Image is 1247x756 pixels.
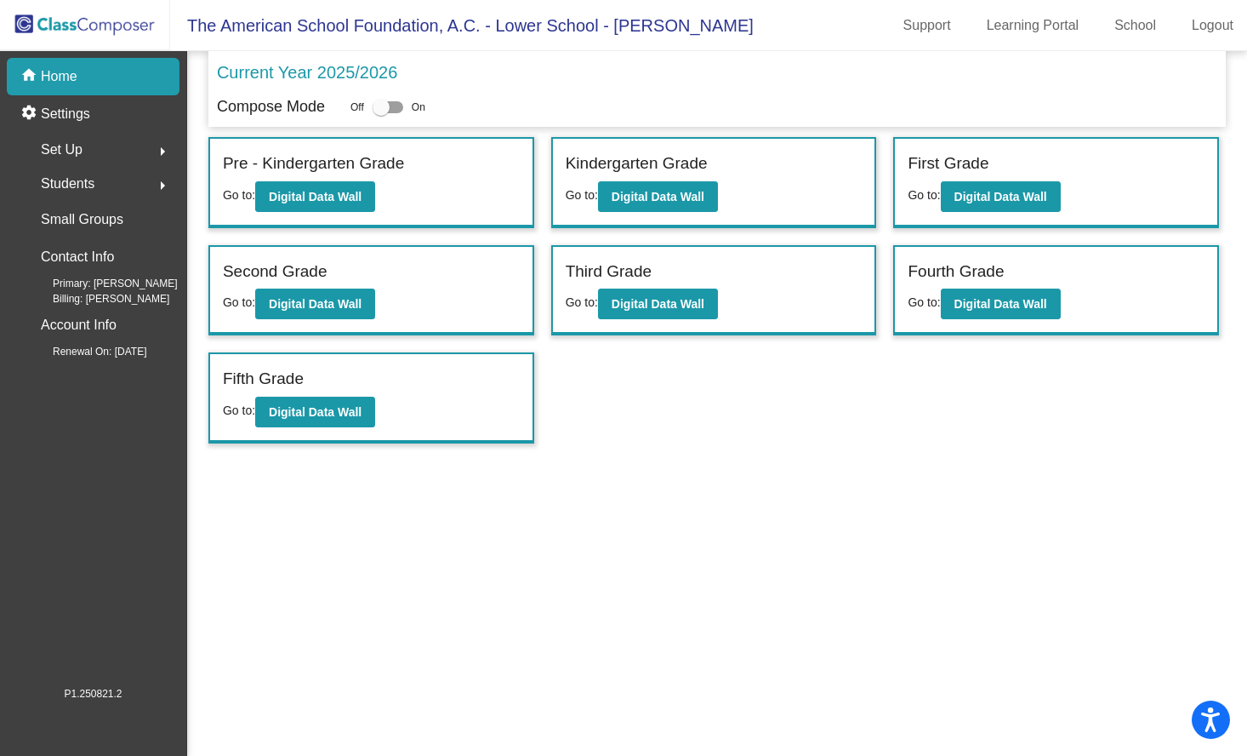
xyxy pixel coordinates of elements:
[412,100,425,115] span: On
[20,104,41,124] mat-icon: settings
[255,397,375,427] button: Digital Data Wall
[908,188,940,202] span: Go to:
[217,60,397,85] p: Current Year 2025/2026
[26,276,178,291] span: Primary: [PERSON_NAME]
[255,289,375,319] button: Digital Data Wall
[41,66,77,87] p: Home
[350,100,364,115] span: Off
[566,152,708,176] label: Kindergarten Grade
[612,297,704,311] b: Digital Data Wall
[954,297,1047,311] b: Digital Data Wall
[41,208,123,232] p: Small Groups
[217,95,325,118] p: Compose Mode
[566,260,652,284] label: Third Grade
[908,260,1004,284] label: Fourth Grade
[41,313,117,337] p: Account Info
[223,295,255,309] span: Go to:
[41,172,94,196] span: Students
[1178,12,1247,39] a: Logout
[598,289,718,319] button: Digital Data Wall
[26,291,169,306] span: Billing: [PERSON_NAME]
[223,188,255,202] span: Go to:
[41,138,83,162] span: Set Up
[566,295,598,309] span: Go to:
[269,190,362,203] b: Digital Data Wall
[223,152,404,176] label: Pre - Kindergarten Grade
[152,141,173,162] mat-icon: arrow_right
[973,12,1093,39] a: Learning Portal
[20,66,41,87] mat-icon: home
[170,12,754,39] span: The American School Foundation, A.C. - Lower School - [PERSON_NAME]
[612,190,704,203] b: Digital Data Wall
[941,289,1061,319] button: Digital Data Wall
[1101,12,1170,39] a: School
[223,260,327,284] label: Second Grade
[890,12,965,39] a: Support
[41,104,90,124] p: Settings
[269,297,362,311] b: Digital Data Wall
[941,181,1061,212] button: Digital Data Wall
[598,181,718,212] button: Digital Data Wall
[255,181,375,212] button: Digital Data Wall
[908,295,940,309] span: Go to:
[269,405,362,419] b: Digital Data Wall
[152,175,173,196] mat-icon: arrow_right
[908,152,988,176] label: First Grade
[223,367,304,392] label: Fifth Grade
[954,190,1047,203] b: Digital Data Wall
[566,188,598,202] span: Go to:
[26,344,146,359] span: Renewal On: [DATE]
[41,245,114,269] p: Contact Info
[223,404,255,417] span: Go to:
